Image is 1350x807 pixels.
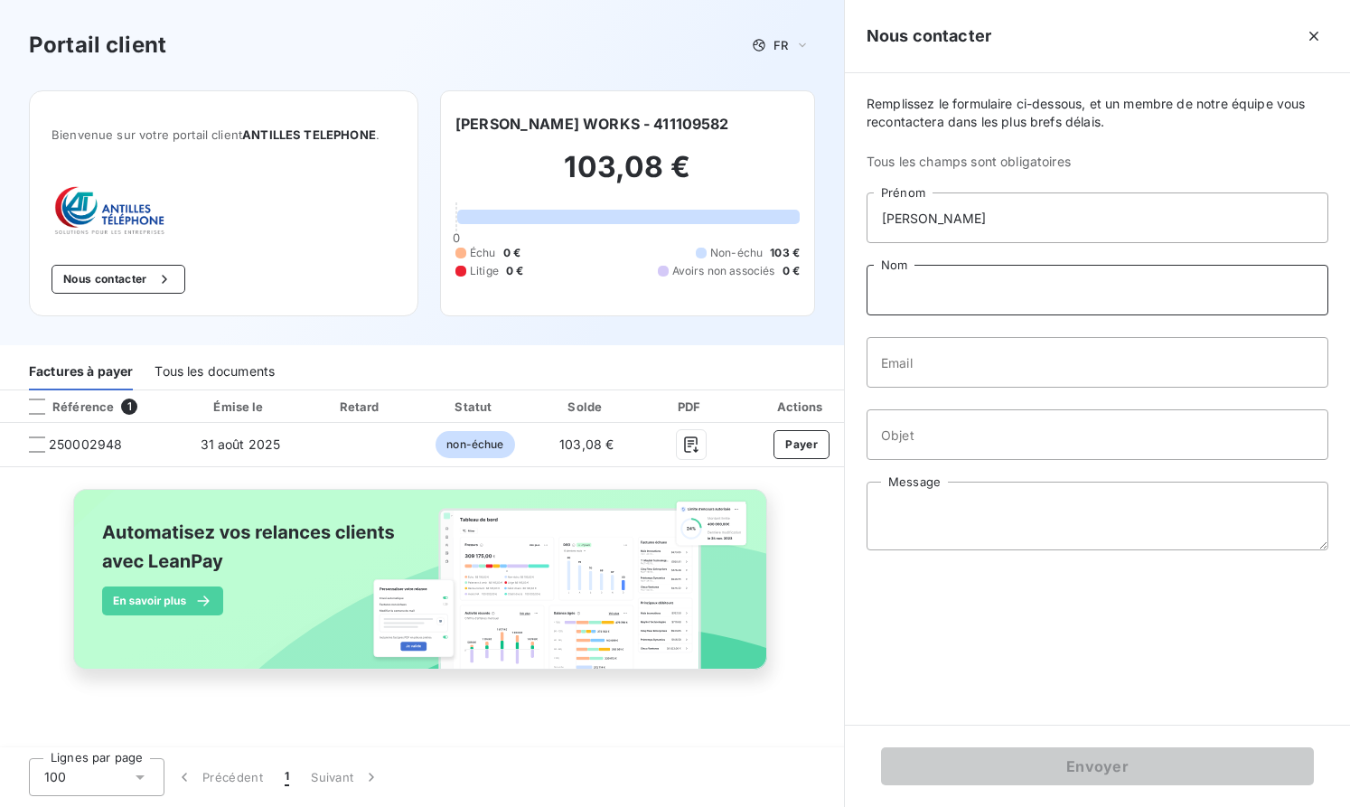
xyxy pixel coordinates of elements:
div: Actions [745,398,859,416]
div: Émise le [181,398,299,416]
div: Factures à payer [29,352,133,390]
img: Company logo [52,185,167,236]
img: banner [57,478,787,700]
span: 0 € [503,245,520,261]
div: Statut [422,398,528,416]
button: Suivant [300,758,391,796]
h6: [PERSON_NAME] WORKS - 411109582 [455,113,729,135]
button: Envoyer [881,747,1314,785]
button: Payer [773,430,830,459]
input: placeholder [867,409,1328,460]
div: Tous les documents [155,352,275,390]
span: 0 [453,230,460,245]
span: 31 août 2025 [201,436,281,452]
span: 100 [44,768,66,786]
span: Bienvenue sur votre portail client . [52,127,396,142]
span: 103,08 € [559,436,614,452]
span: Avoirs non associés [672,263,775,279]
span: 0 € [506,263,523,279]
span: FR [773,38,788,52]
button: Précédent [164,758,274,796]
h3: Portail client [29,29,166,61]
span: 1 [121,399,137,415]
span: Non-échu [710,245,763,261]
span: ANTILLES TELEPHONE [242,127,376,142]
span: 103 € [770,245,800,261]
button: 1 [274,758,300,796]
span: 0 € [783,263,800,279]
button: Nous contacter [52,265,185,294]
span: Remplissez le formulaire ci-dessous, et un membre de notre équipe vous recontactera dans les plus... [867,95,1328,131]
span: 250002948 [49,436,122,454]
span: 1 [285,768,289,786]
div: Référence [14,399,114,415]
span: Tous les champs sont obligatoires [867,153,1328,171]
div: PDF [645,398,736,416]
span: Litige [470,263,499,279]
input: placeholder [867,337,1328,388]
span: non-échue [436,431,514,458]
h5: Nous contacter [867,23,991,49]
div: Solde [535,398,638,416]
h2: 103,08 € [455,149,800,203]
input: placeholder [867,265,1328,315]
span: Échu [470,245,496,261]
input: placeholder [867,192,1328,243]
div: Retard [307,398,416,416]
